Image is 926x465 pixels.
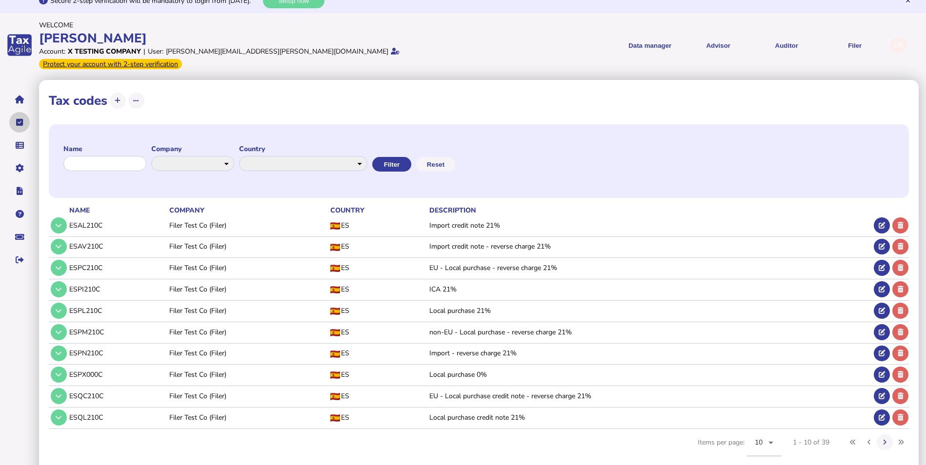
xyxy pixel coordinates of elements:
button: Add tax code [110,93,126,109]
button: Delete tax code [892,260,908,276]
button: Delete tax code [892,388,908,404]
div: ES [330,263,427,272]
button: Edit tax code [874,303,890,319]
td: Filer Test Co (Filer) [167,279,328,299]
div: User: [148,47,163,56]
div: X Testing Company [68,47,141,56]
button: Edit tax code [874,281,890,297]
button: Reset [416,157,455,172]
button: Sign out [9,250,30,270]
button: Delete tax code [892,367,908,383]
button: Tax code details [51,388,67,404]
th: Description [427,205,872,215]
button: Tax code details [51,260,67,276]
button: Edit tax code [874,346,890,362]
img: ES flag [330,308,340,315]
label: Company [151,144,234,154]
td: Import credit note 21% [427,215,872,235]
td: Local purchase 21% [427,300,872,320]
button: Delete tax code [892,303,908,319]
td: ESAL210C [67,215,168,235]
td: Import credit note - reverse charge 21% [427,236,872,256]
img: ES flag [330,371,340,379]
button: Filter [372,157,411,172]
button: Manage settings [9,158,30,178]
button: Tax code details [51,217,67,233]
td: Local purchase credit note 21% [427,407,872,427]
button: Delete tax code [892,281,908,297]
button: Help pages [9,204,30,224]
div: ES [330,285,427,294]
button: First page [845,434,861,450]
td: ESPC210C [67,258,168,278]
td: Filer Test Co (Filer) [167,300,328,320]
div: Account: [39,47,65,56]
td: Filer Test Co (Filer) [167,258,328,278]
label: Name [63,144,146,154]
td: Filer Test Co (Filer) [167,407,328,427]
img: ES flag [330,329,340,336]
button: Edit tax code [874,217,890,233]
i: Email verified [391,48,400,55]
td: ESPI210C [67,279,168,299]
img: ES flag [330,414,340,422]
div: Country [330,206,427,215]
button: Filer [824,33,886,57]
td: ESPN210C [67,343,168,363]
td: Filer Test Co (Filer) [167,215,328,235]
button: Shows a dropdown of Data manager options [619,33,681,57]
div: | [143,47,145,56]
button: Tax code details [51,239,67,255]
menu: navigate products [465,33,886,57]
td: Filer Test Co (Filer) [167,343,328,363]
button: Tax code details [51,324,67,340]
td: Filer Test Co (Filer) [167,236,328,256]
button: Developer hub links [9,181,30,201]
img: ES flag [330,265,340,272]
div: ES [330,370,427,379]
th: Name [67,205,168,215]
button: Delete tax code [892,217,908,233]
button: Delete tax code [892,239,908,255]
button: Edit tax code [874,388,890,404]
button: Last page [893,434,909,450]
button: Edit tax code [874,409,890,426]
div: ES [330,349,427,358]
div: ES [330,306,427,315]
div: ES [330,328,427,337]
button: Tax code details [51,346,67,362]
td: Local purchase 0% [427,365,872,385]
td: ESPX000C [67,365,168,385]
div: ES [330,413,427,422]
td: ICA 21% [427,279,872,299]
td: EU - Local purchase credit note - reverse charge 21% [427,386,872,406]
button: Next page [877,434,893,450]
img: ES flag [330,350,340,358]
button: Tax code details [51,409,67,426]
button: Edit tax code [874,239,890,255]
button: Delete tax code [892,346,908,362]
td: ESQC210C [67,386,168,406]
img: ES flag [330,286,340,293]
td: Filer Test Co (Filer) [167,386,328,406]
button: Data manager [9,135,30,155]
td: ESPL210C [67,300,168,320]
div: Welcome [39,20,460,30]
button: Tax code details [51,281,67,297]
td: ESQL210C [67,407,168,427]
button: Edit tax code [874,324,890,340]
img: ES flag [330,244,340,251]
img: ES flag [330,393,340,400]
div: 1 - 10 of 39 [793,438,829,447]
div: ES [330,391,427,401]
img: ES flag [330,222,340,230]
button: Tax code details [51,303,67,319]
button: Home [9,89,30,110]
button: Auditor [756,33,817,57]
td: Filer Test Co (Filer) [167,322,328,342]
th: Company [167,205,328,215]
button: Edit tax code [874,367,890,383]
td: Filer Test Co (Filer) [167,365,328,385]
button: Tax code details [51,367,67,383]
div: [PERSON_NAME] [39,30,460,47]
